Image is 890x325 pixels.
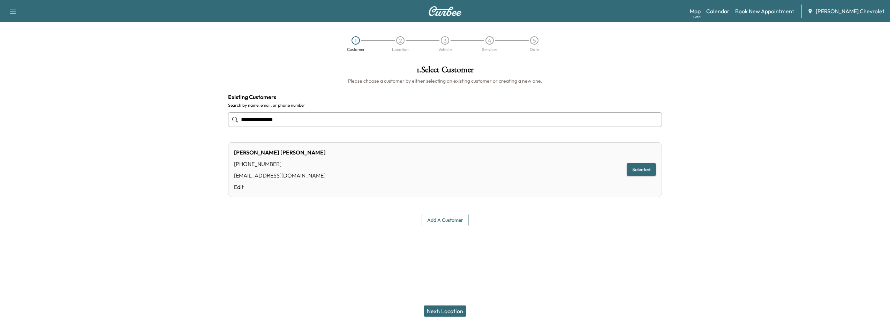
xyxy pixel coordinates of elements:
[234,160,326,168] div: [PHONE_NUMBER]
[530,36,538,45] div: 5
[234,171,326,180] div: [EMAIL_ADDRESS][DOMAIN_NAME]
[482,47,497,52] div: Services
[706,7,730,15] a: Calendar
[693,14,701,20] div: Beta
[347,47,365,52] div: Customer
[428,6,462,16] img: Curbee Logo
[530,47,539,52] div: Date
[690,7,701,15] a: MapBeta
[234,148,326,157] div: [PERSON_NAME] [PERSON_NAME]
[234,183,326,191] a: Edit
[228,66,662,77] h1: 1 . Select Customer
[424,305,466,317] button: Next: Location
[816,7,884,15] span: [PERSON_NAME] Chevrolet
[485,36,494,45] div: 4
[627,163,656,176] button: Selected
[228,77,662,84] h6: Please choose a customer by either selecting an existing customer or creating a new one.
[735,7,794,15] a: Book New Appointment
[396,36,405,45] div: 2
[352,36,360,45] div: 1
[392,47,409,52] div: Location
[228,93,662,101] h4: Existing Customers
[422,214,469,227] button: Add a customer
[438,47,452,52] div: Vehicle
[228,103,662,108] label: Search by name, email, or phone number
[441,36,449,45] div: 3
